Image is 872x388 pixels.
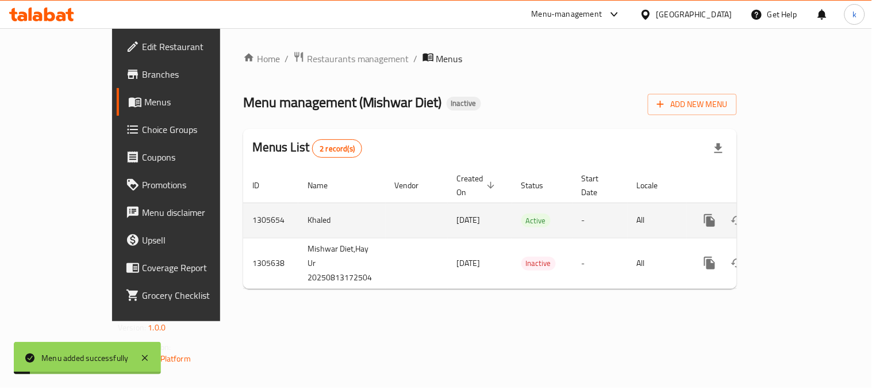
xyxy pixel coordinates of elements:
[117,254,258,282] a: Coverage Report
[142,261,248,275] span: Coverage Report
[395,178,434,192] span: Vendor
[457,212,481,227] span: [DATE]
[144,95,248,109] span: Menus
[117,116,258,143] a: Choice Groups
[142,67,248,81] span: Branches
[252,139,362,158] h2: Menus List
[705,135,732,162] div: Export file
[142,233,248,247] span: Upsell
[628,203,687,238] td: All
[118,320,146,335] span: Version:
[298,203,386,238] td: Khaled
[687,168,816,203] th: Actions
[117,143,258,171] a: Coupons
[696,207,724,234] button: more
[243,238,298,288] td: 1305638
[142,150,248,164] span: Coupons
[521,214,551,227] div: Active
[457,256,481,271] span: [DATE]
[696,249,724,277] button: more
[293,51,409,66] a: Restaurants management
[573,203,628,238] td: -
[117,171,258,199] a: Promotions
[532,7,602,21] div: Menu-management
[521,178,559,192] span: Status
[243,51,737,66] nav: breadcrumb
[117,33,258,60] a: Edit Restaurant
[307,52,409,66] span: Restaurants management
[657,97,728,112] span: Add New Menu
[142,40,248,54] span: Edit Restaurant
[243,203,298,238] td: 1305654
[312,139,362,158] div: Total records count
[308,178,343,192] span: Name
[313,143,362,154] span: 2 record(s)
[436,52,463,66] span: Menus
[148,320,166,335] span: 1.0.0
[724,207,751,234] button: Change Status
[117,226,258,254] a: Upsell
[414,52,418,66] li: /
[582,172,614,199] span: Start Date
[521,257,556,270] span: Inactive
[117,88,258,116] a: Menus
[243,52,280,66] a: Home
[41,352,129,364] div: Menu added successfully
[852,8,856,21] span: k
[573,238,628,288] td: -
[298,238,386,288] td: Mishwar Diet,Hay Ur 20250813172504
[118,340,171,355] span: Get support on:
[117,282,258,309] a: Grocery Checklist
[243,89,442,115] span: Menu management ( Mishwar Diet )
[117,199,258,226] a: Menu disclaimer
[142,178,248,192] span: Promotions
[142,123,248,136] span: Choice Groups
[252,178,274,192] span: ID
[637,178,673,192] span: Locale
[285,52,289,66] li: /
[656,8,732,21] div: [GEOGRAPHIC_DATA]
[447,98,481,108] span: Inactive
[117,60,258,88] a: Branches
[628,238,687,288] td: All
[648,94,737,115] button: Add New Menu
[457,172,498,199] span: Created On
[243,168,816,289] table: enhanced table
[521,214,551,227] span: Active
[142,288,248,302] span: Grocery Checklist
[142,206,248,219] span: Menu disclaimer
